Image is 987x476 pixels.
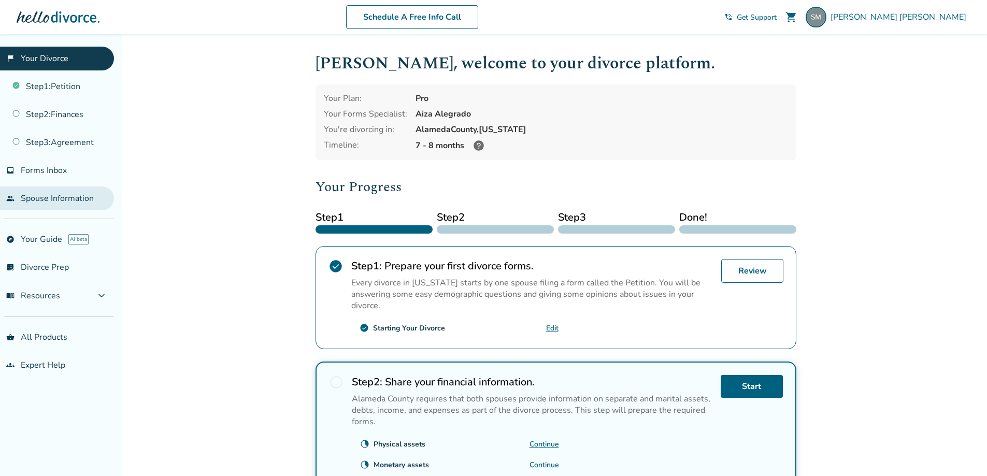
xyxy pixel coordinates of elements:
[373,323,445,333] div: Starting Your Divorce
[721,259,783,283] a: Review
[21,165,67,176] span: Forms Inbox
[346,5,478,29] a: Schedule A Free Info Call
[328,259,343,273] span: check_circle
[530,439,559,449] a: Continue
[351,259,713,273] h2: Prepare your first divorce forms.
[530,460,559,470] a: Continue
[352,375,382,389] strong: Step 2 :
[351,259,382,273] strong: Step 1 :
[374,460,429,470] div: Monetary assets
[352,393,712,427] p: Alameda County requires that both spouses provide information on separate and marital assets, deb...
[6,290,60,301] span: Resources
[6,292,15,300] span: menu_book
[316,177,796,197] h2: Your Progress
[324,139,407,152] div: Timeline:
[416,108,788,120] div: Aiza Alegrado
[721,375,783,398] a: Start
[6,333,15,341] span: shopping_basket
[374,439,425,449] div: Physical assets
[6,361,15,369] span: groups
[546,323,559,333] a: Edit
[360,460,369,469] span: clock_loader_40
[360,323,369,333] span: check_circle
[6,54,15,63] span: flag_2
[316,210,433,225] span: Step 1
[724,13,733,21] span: phone_in_talk
[6,235,15,243] span: explore
[352,375,712,389] h2: Share your financial information.
[68,234,89,244] span: AI beta
[806,7,826,27] img: stacy_morales@hotmail.com
[935,426,987,476] iframe: Chat Widget
[785,11,797,23] span: shopping_cart
[95,290,108,302] span: expand_more
[724,12,777,22] a: phone_in_talkGet Support
[316,51,796,76] h1: [PERSON_NAME] , welcome to your divorce platform.
[737,12,777,22] span: Get Support
[831,11,970,23] span: [PERSON_NAME] [PERSON_NAME]
[437,210,554,225] span: Step 2
[324,124,407,135] div: You're divorcing in:
[324,93,407,104] div: Your Plan:
[6,166,15,175] span: inbox
[360,439,369,449] span: clock_loader_40
[6,263,15,271] span: list_alt_check
[679,210,796,225] span: Done!
[416,93,788,104] div: Pro
[351,277,713,311] p: Every divorce in [US_STATE] starts by one spouse filing a form called the Petition. You will be a...
[324,108,407,120] div: Your Forms Specialist:
[329,375,344,390] span: radio_button_unchecked
[416,124,788,135] div: Alameda County, [US_STATE]
[558,210,675,225] span: Step 3
[416,139,788,152] div: 7 - 8 months
[6,194,15,203] span: people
